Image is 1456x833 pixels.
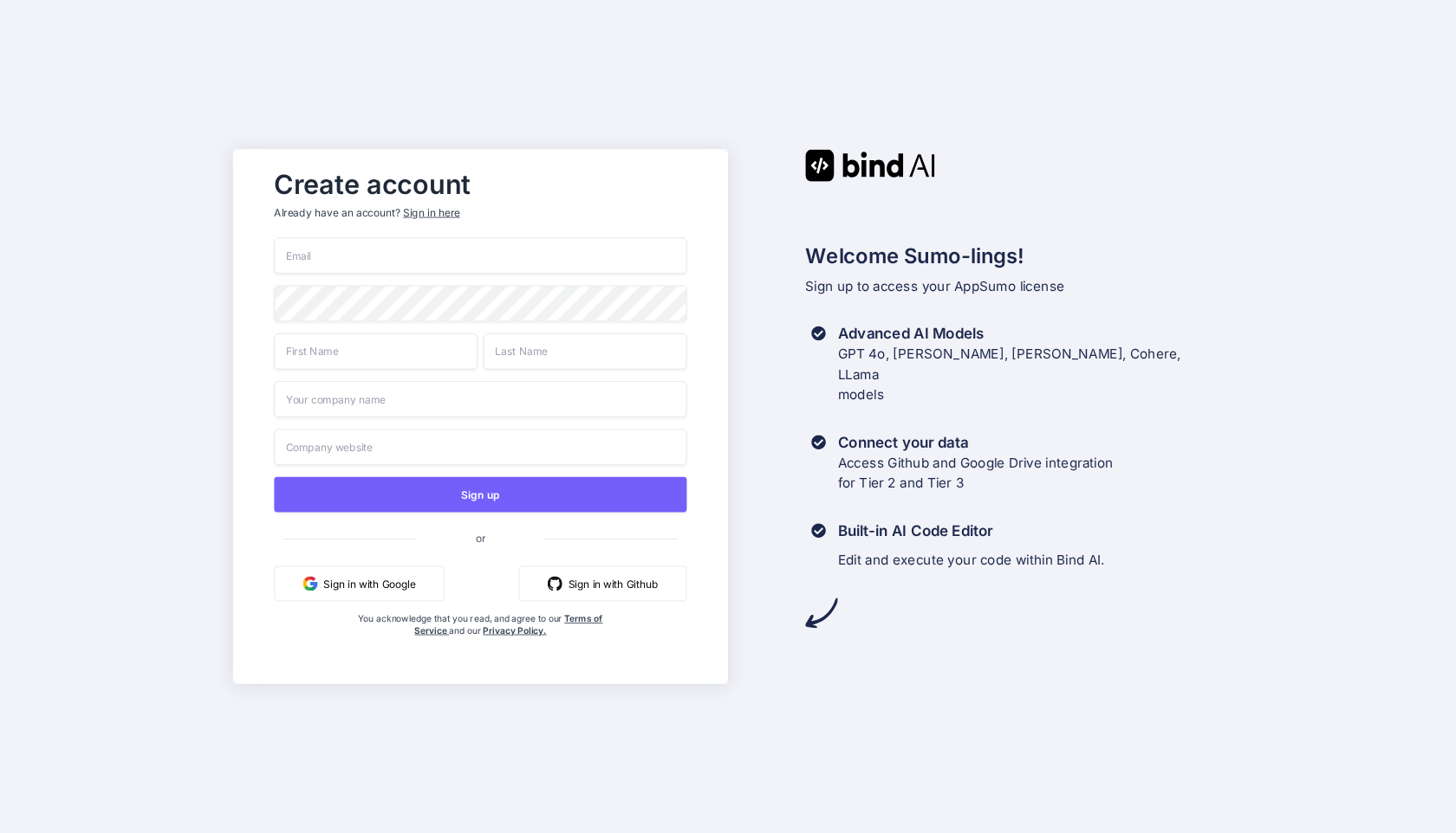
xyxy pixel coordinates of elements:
[274,429,686,465] input: Company website
[274,333,478,370] input: First Name
[274,381,686,417] input: Your company name
[343,613,618,672] div: You acknowledge that you read, and agree to our and our
[274,566,444,602] button: Sign in with Google
[417,520,544,556] span: or
[414,613,602,636] a: Terms of Service
[483,625,546,636] a: Privacy Policy.
[838,550,1105,571] p: Edit and execute your code within Bind AI.
[484,333,687,370] input: Last Name
[274,237,686,274] input: Email
[805,276,1223,297] p: Sign up to access your AppSumo license
[805,149,935,181] img: Bind AI logo
[403,205,459,220] div: Sign in here
[274,173,686,197] h2: Create account
[805,597,837,629] img: arrow
[548,576,562,591] img: github
[274,205,686,220] p: Already have an account?
[838,344,1224,405] p: GPT 4o, [PERSON_NAME], [PERSON_NAME], Cohere, LLama models
[805,241,1223,272] h2: Welcome Sumo-lings!
[838,453,1114,494] p: Access Github and Google Drive integration for Tier 2 and Tier 3
[838,323,1224,344] h3: Advanced AI Models
[274,477,686,513] button: Sign up
[838,432,1114,453] h3: Connect your data
[303,576,318,591] img: google
[838,520,1105,541] h3: Built-in AI Code Editor
[519,566,687,602] button: Sign in with Github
